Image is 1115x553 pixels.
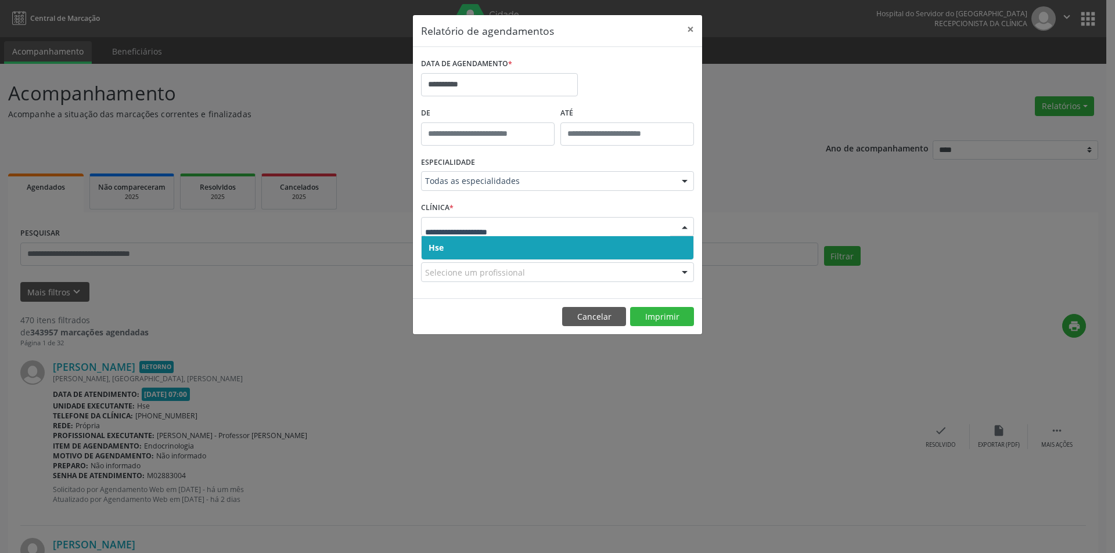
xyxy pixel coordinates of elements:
label: CLÍNICA [421,199,454,217]
label: De [421,104,555,122]
button: Cancelar [562,307,626,327]
span: Todas as especialidades [425,175,670,187]
label: ESPECIALIDADE [421,154,475,172]
button: Imprimir [630,307,694,327]
label: ATÉ [560,104,694,122]
button: Close [679,15,702,44]
label: DATA DE AGENDAMENTO [421,55,512,73]
span: Selecione um profissional [425,266,525,279]
span: Hse [429,242,444,253]
h5: Relatório de agendamentos [421,23,554,38]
